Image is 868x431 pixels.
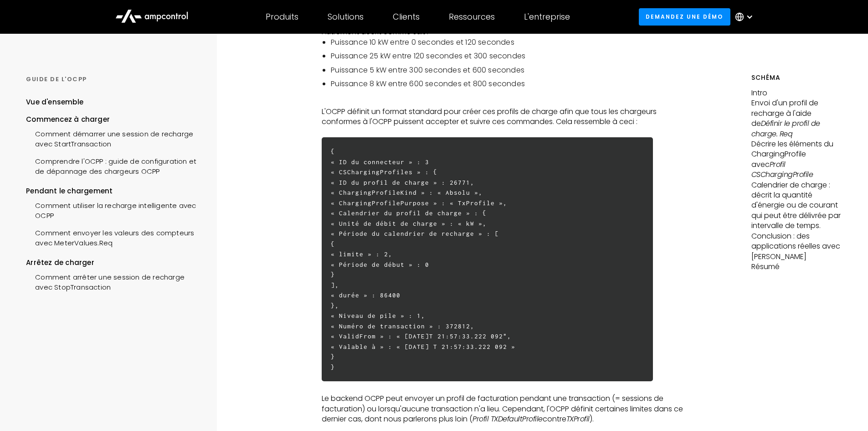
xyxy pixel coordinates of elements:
div: Ressources [449,12,495,22]
div: GUIDE DE L'OCPP [26,75,200,83]
em: Profil TXDefaultProfile [473,414,543,424]
p: Calendrier de charge : décrit la quantité d'énergie ou de courant qui peut être délivrée par inte... [751,180,842,231]
h6: { « ID du connecteur » : 3 « CSChargingProfiles » : { « ID du profil de charge » : 26771, « Charg... [322,137,653,381]
a: Comment arrêter une session de recharge avec StopTransaction [26,268,200,295]
p: Le backend OCPP peut envoyer un profil de facturation pendant une transaction (= sessions de fact... [322,394,690,424]
em: Profil CSChargingProfile [751,159,813,180]
li: Puissance 10 kW entre 0 secondes et 120 secondes [331,37,690,47]
div: L'entreprise [524,12,570,22]
div: Commencez à charger [26,114,200,125]
a: Vue d'ensemble [26,97,83,114]
p: ‍ [322,384,690,394]
div: Clients [393,12,420,22]
div: Vue d'ensemble [26,97,83,107]
em: TXProfil [566,414,590,424]
a: Comment utiliser la recharge intelligente avec OCPP [26,196,200,223]
li: Puissance 5 kW entre 300 secondes et 600 secondes [331,65,690,75]
a: Comment envoyer les valeurs des compteurs avec MeterValues.Req [26,223,200,251]
em: Définir le profil de charge. Req [751,118,820,139]
p: Intro [751,88,842,98]
div: Produits [266,12,298,22]
div: Arrêtez de charger [26,258,200,268]
a: Comment démarrer une session de recharge avec StartTransaction [26,125,200,152]
div: Solutions [328,12,364,22]
li: Puissance 25 kW entre 120 secondes et 300 secondes [331,51,690,61]
p: L'OCPP définit un format standard pour créer ces profils de charge afin que tous les chargeurs co... [322,107,690,127]
div: Pendant le chargement [26,186,200,196]
li: Puissance 8 kW entre 600 secondes et 800 secondes [331,79,690,89]
p: Décrire les éléments du ChargingProfile avec [751,139,842,180]
p: Conclusion : des applications réelles avec [PERSON_NAME] [751,231,842,262]
a: Demandez une démo [639,8,730,25]
p: Résumé [751,262,842,272]
a: Comprendre l'OCPP : guide de configuration et de dépannage des chargeurs OCPP [26,152,200,179]
p: Envoi d'un profil de recharge à l'aide de [751,98,842,139]
p: ‍ [322,96,690,106]
h5: Schéma [751,73,842,83]
p: ‍ [322,127,690,137]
